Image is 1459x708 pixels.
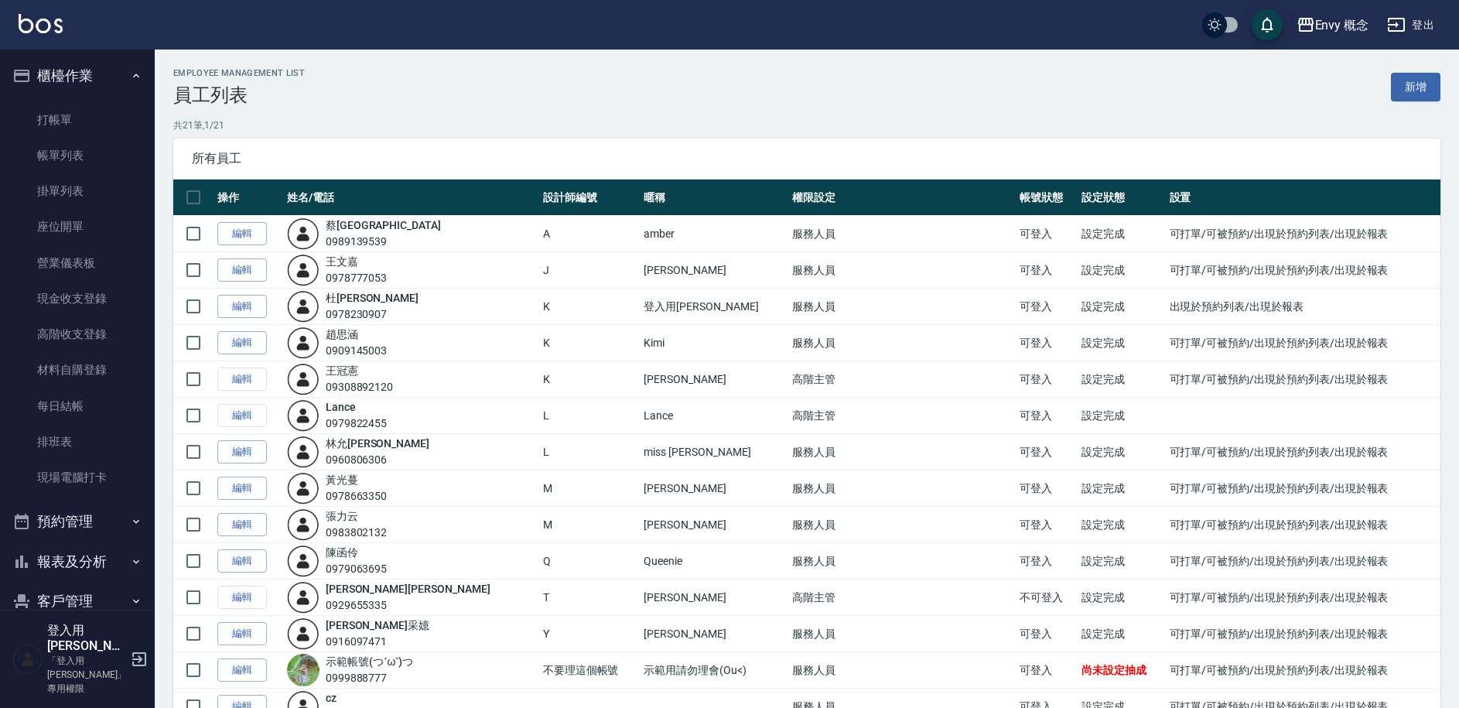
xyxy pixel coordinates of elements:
[326,452,429,468] div: 0960806306
[640,543,788,580] td: Queenie
[217,295,267,319] a: 編輯
[788,180,1016,216] th: 權限設定
[788,216,1016,252] td: 服務人員
[326,437,429,450] a: 林允[PERSON_NAME]
[283,180,539,216] th: 姓名/電話
[539,252,641,289] td: J
[640,325,788,361] td: Kimi
[287,399,319,432] img: user-login-man-human-body-mobile-person-512.png
[1166,325,1441,361] td: 可打單/可被預約/出現於預約列表/出現於報表
[173,84,305,106] h3: 員工列表
[640,434,788,470] td: miss [PERSON_NAME]
[1016,325,1078,361] td: 可登入
[287,617,319,650] img: user-login-man-human-body-mobile-person-512.png
[640,616,788,652] td: [PERSON_NAME]
[326,583,490,595] a: [PERSON_NAME][PERSON_NAME]
[788,252,1016,289] td: 服務人員
[1166,580,1441,616] td: 可打單/可被預約/出現於預約列表/出現於報表
[1078,216,1166,252] td: 設定完成
[1166,507,1441,543] td: 可打單/可被預約/出現於預約列表/出現於報表
[217,440,267,464] a: 編輯
[539,652,641,689] td: 不要理這個帳號
[1078,325,1166,361] td: 設定完成
[1166,180,1441,216] th: 設置
[287,290,319,323] img: user-login-man-human-body-mobile-person-512.png
[788,361,1016,398] td: 高階主管
[326,670,413,686] div: 0999888777
[6,316,149,352] a: 高階收支登錄
[1016,216,1078,252] td: 可登入
[788,616,1016,652] td: 服務人員
[640,652,788,689] td: 示範用請勿理會(Ou<)
[1166,216,1441,252] td: 可打單/可被預約/出現於預約列表/出現於報表
[1290,9,1375,41] button: Envy 概念
[192,151,1422,166] span: 所有員工
[1016,616,1078,652] td: 可登入
[326,364,358,377] a: 王冠憲
[6,424,149,460] a: 排班表
[788,398,1016,434] td: 高階主管
[6,581,149,621] button: 客戶管理
[1078,361,1166,398] td: 設定完成
[19,14,63,33] img: Logo
[12,644,43,675] img: Person
[1016,580,1078,616] td: 不可登入
[640,361,788,398] td: [PERSON_NAME]
[1078,180,1166,216] th: 設定狀態
[640,507,788,543] td: [PERSON_NAME]
[6,173,149,209] a: 掛單列表
[287,545,319,577] img: user-login-man-human-body-mobile-person-512.png
[1078,580,1166,616] td: 設定完成
[326,488,388,504] div: 0978663350
[217,622,267,646] a: 編輯
[1078,398,1166,434] td: 設定完成
[326,379,393,395] div: 09308892120
[6,388,149,424] a: 每日結帳
[539,216,641,252] td: A
[1166,470,1441,507] td: 可打單/可被預約/出現於預約列表/出現於報表
[1016,398,1078,434] td: 可登入
[326,306,419,323] div: 0978230907
[1078,507,1166,543] td: 設定完成
[326,255,358,268] a: 王文嘉
[1166,289,1441,325] td: 出現於預約列表/出現於報表
[6,542,149,582] button: 報表及分析
[539,398,641,434] td: L
[1016,252,1078,289] td: 可登入
[287,508,319,541] img: user-login-man-human-body-mobile-person-512.png
[47,623,126,654] h5: 登入用[PERSON_NAME]
[6,352,149,388] a: 材料自購登錄
[326,219,441,231] a: 蔡[GEOGRAPHIC_DATA]
[539,325,641,361] td: K
[6,209,149,245] a: 座位開單
[1016,434,1078,470] td: 可登入
[1081,664,1146,676] span: 尚未設定抽成
[1016,652,1078,689] td: 可登入
[539,543,641,580] td: Q
[788,507,1016,543] td: 服務人員
[640,216,788,252] td: amber
[788,434,1016,470] td: 服務人員
[1166,652,1441,689] td: 可打單/可被預約/出現於預約列表/出現於報表
[217,513,267,537] a: 編輯
[1016,470,1078,507] td: 可登入
[1078,616,1166,652] td: 設定完成
[539,580,641,616] td: T
[287,254,319,286] img: user-login-man-human-body-mobile-person-512.png
[640,180,788,216] th: 暱稱
[326,546,358,559] a: 陳函伶
[1391,73,1440,101] a: 新增
[539,361,641,398] td: K
[326,343,388,359] div: 0909145003
[287,472,319,504] img: user-login-man-human-body-mobile-person-512.png
[539,470,641,507] td: M
[640,252,788,289] td: [PERSON_NAME]
[539,616,641,652] td: Y
[1166,543,1441,580] td: 可打單/可被預約/出現於預約列表/出現於報表
[326,561,388,577] div: 0979063695
[640,398,788,434] td: Lance
[788,580,1016,616] td: 高階主管
[287,363,319,395] img: user-login-man-human-body-mobile-person-512.png
[326,474,358,486] a: 黃光蔓
[173,68,305,78] h2: Employee Management List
